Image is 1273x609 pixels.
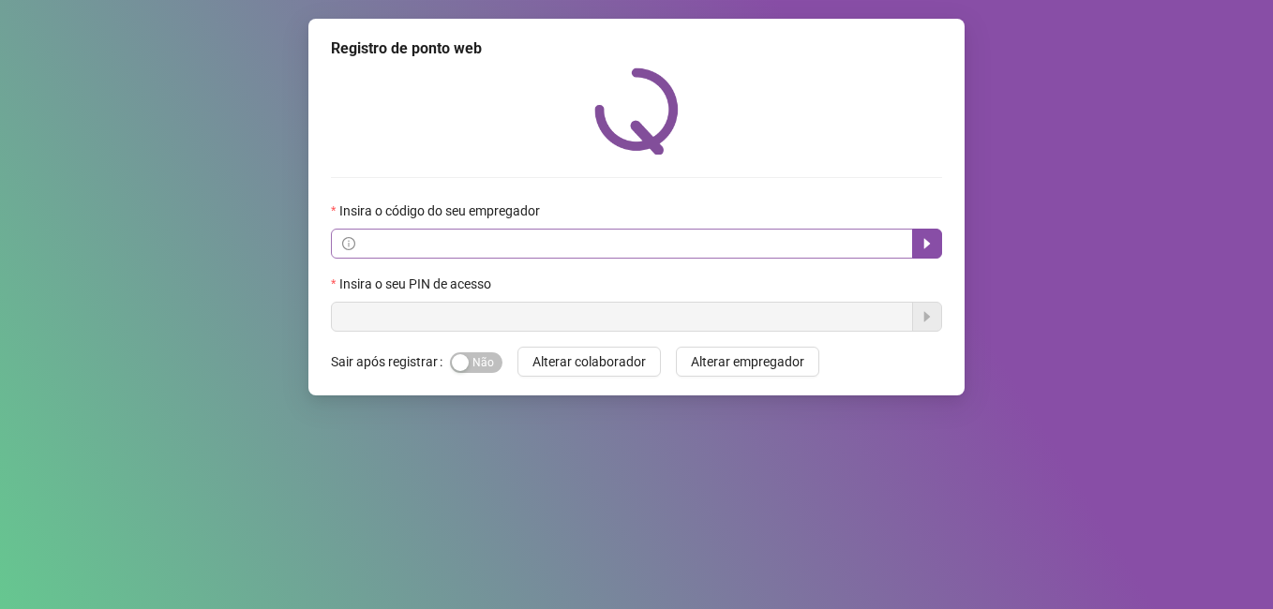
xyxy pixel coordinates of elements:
span: Alterar empregador [691,351,804,372]
label: Insira o código do seu empregador [331,201,552,221]
img: QRPoint [594,67,679,155]
button: Alterar colaborador [517,347,661,377]
span: Alterar colaborador [532,351,646,372]
span: caret-right [920,236,935,251]
label: Insira o seu PIN de acesso [331,274,503,294]
span: info-circle [342,237,355,250]
div: Registro de ponto web [331,37,942,60]
label: Sair após registrar [331,347,450,377]
button: Alterar empregador [676,347,819,377]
